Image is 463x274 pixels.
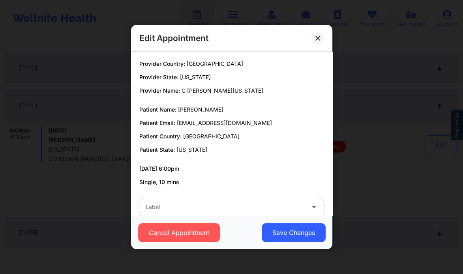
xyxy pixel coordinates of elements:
[139,119,324,127] p: Patient Email:
[139,87,324,95] p: Provider Name:
[139,165,324,173] p: [DATE] 6:00pm
[177,119,272,126] span: [EMAIL_ADDRESS][DOMAIN_NAME]
[139,33,208,43] h2: Edit Appointment
[139,106,324,114] p: Patient Name:
[138,223,219,242] button: Cancel Appointment
[139,132,324,140] p: Patient Country:
[139,146,324,154] p: Patient State:
[178,106,223,113] span: [PERSON_NAME]
[182,87,263,94] span: C [PERSON_NAME][US_STATE]
[139,60,324,68] p: Provider Country:
[139,178,324,186] p: Single, 10 mins
[187,60,243,67] span: [GEOGRAPHIC_DATA]
[176,146,207,153] span: [US_STATE]
[139,73,324,81] p: Provider State:
[183,133,240,140] span: [GEOGRAPHIC_DATA]
[261,223,325,242] button: Save Changes
[180,74,211,80] span: [US_STATE]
